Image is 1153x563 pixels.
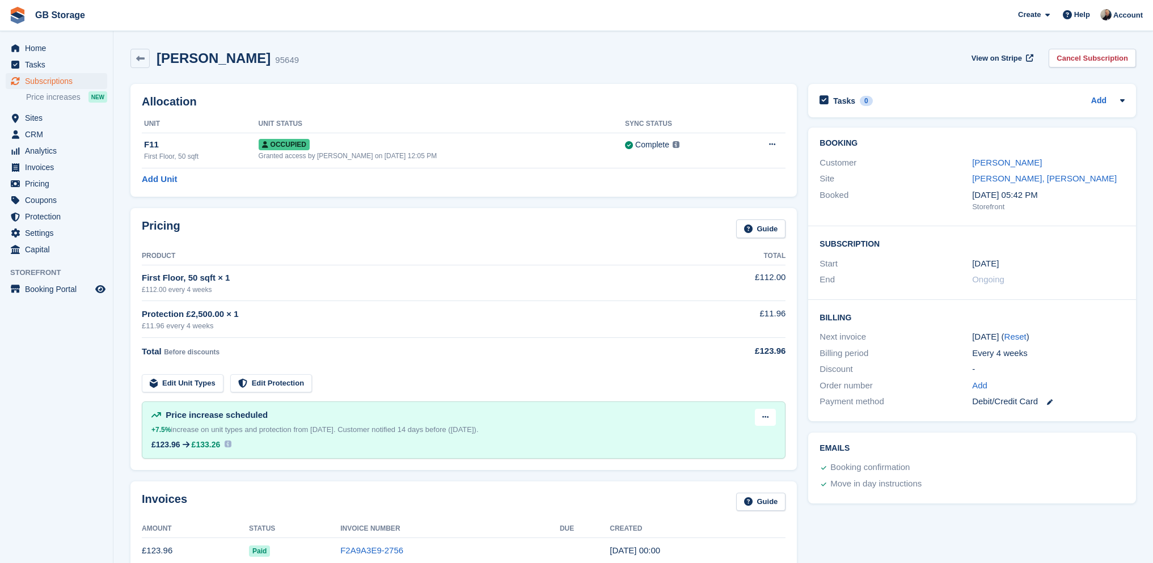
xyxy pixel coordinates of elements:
[142,219,180,238] h2: Pricing
[972,189,1125,202] div: [DATE] 05:42 PM
[142,173,177,186] a: Add Unit
[820,444,1125,453] h2: Emails
[142,308,687,321] div: Protection £2,500.00 × 1
[25,159,93,175] span: Invoices
[151,425,336,434] span: increase on unit types and protection from [DATE].
[1018,9,1041,20] span: Create
[340,545,403,555] a: F2A9A3E9-2756
[972,158,1042,167] a: [PERSON_NAME]
[625,115,737,133] th: Sync Status
[820,156,972,170] div: Customer
[340,520,560,538] th: Invoice Number
[151,440,180,449] div: £123.96
[560,520,610,538] th: Due
[6,126,107,142] a: menu
[820,347,972,360] div: Billing period
[1049,49,1136,67] a: Cancel Subscription
[820,172,972,185] div: Site
[94,282,107,296] a: Preview store
[972,53,1022,64] span: View on Stripe
[6,192,107,208] a: menu
[6,143,107,159] a: menu
[736,219,786,238] a: Guide
[88,91,107,103] div: NEW
[673,141,679,148] img: icon-info-grey-7440780725fd019a000dd9b08b2336e03edf1995a4989e88bcd33f0948082b44.svg
[820,273,972,286] div: End
[830,477,922,491] div: Move in day instructions
[820,379,972,392] div: Order number
[972,347,1125,360] div: Every 4 weeks
[142,272,687,285] div: First Floor, 50 sqft × 1
[687,345,786,358] div: £123.96
[25,192,93,208] span: Coupons
[275,54,299,67] div: 95649
[972,257,999,270] time: 2025-07-30 23:00:00 UTC
[687,265,786,300] td: £112.00
[25,110,93,126] span: Sites
[166,410,268,420] span: Price increase scheduled
[25,242,93,257] span: Capital
[6,110,107,126] a: menu
[259,139,310,150] span: Occupied
[142,346,162,356] span: Total
[337,425,478,434] span: Customer notified 14 days before ([DATE]).
[6,57,107,73] a: menu
[1113,10,1143,21] span: Account
[25,281,93,297] span: Booking Portal
[830,461,910,475] div: Booking confirmation
[31,6,90,24] a: GB Storage
[26,92,81,103] span: Price increases
[820,238,1125,249] h2: Subscription
[1100,9,1112,20] img: Karl Walker
[249,545,270,557] span: Paid
[144,151,259,162] div: First Floor, 50 sqft
[25,40,93,56] span: Home
[192,440,221,449] span: £133.26
[142,320,687,332] div: £11.96 every 4 weeks
[6,159,107,175] a: menu
[736,493,786,511] a: Guide
[142,493,187,511] h2: Invoices
[142,374,223,393] a: Edit Unit Types
[142,115,259,133] th: Unit
[25,143,93,159] span: Analytics
[142,285,687,295] div: £112.00 every 4 weeks
[820,395,972,408] div: Payment method
[1004,332,1027,341] a: Reset
[26,91,107,103] a: Price increases NEW
[860,96,873,106] div: 0
[25,57,93,73] span: Tasks
[142,95,785,108] h2: Allocation
[833,96,855,106] h2: Tasks
[142,247,687,265] th: Product
[610,545,660,555] time: 2025-08-27 23:00:47 UTC
[10,267,113,278] span: Storefront
[635,139,669,151] div: Complete
[972,363,1125,376] div: -
[6,281,107,297] a: menu
[820,363,972,376] div: Discount
[25,225,93,241] span: Settings
[6,209,107,225] a: menu
[157,50,271,66] h2: [PERSON_NAME]
[151,424,171,435] div: +7.5%
[687,301,786,338] td: £11.96
[6,176,107,192] a: menu
[142,520,249,538] th: Amount
[820,139,1125,148] h2: Booking
[972,395,1125,408] div: Debit/Credit Card
[820,331,972,344] div: Next invoice
[249,520,340,538] th: Status
[259,151,626,161] div: Granted access by [PERSON_NAME] on [DATE] 12:05 PM
[144,138,259,151] div: F11
[6,73,107,89] a: menu
[6,242,107,257] a: menu
[6,40,107,56] a: menu
[972,331,1125,344] div: [DATE] ( )
[967,49,1036,67] a: View on Stripe
[972,274,1004,284] span: Ongoing
[25,126,93,142] span: CRM
[820,311,1125,323] h2: Billing
[1091,95,1106,108] a: Add
[25,73,93,89] span: Subscriptions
